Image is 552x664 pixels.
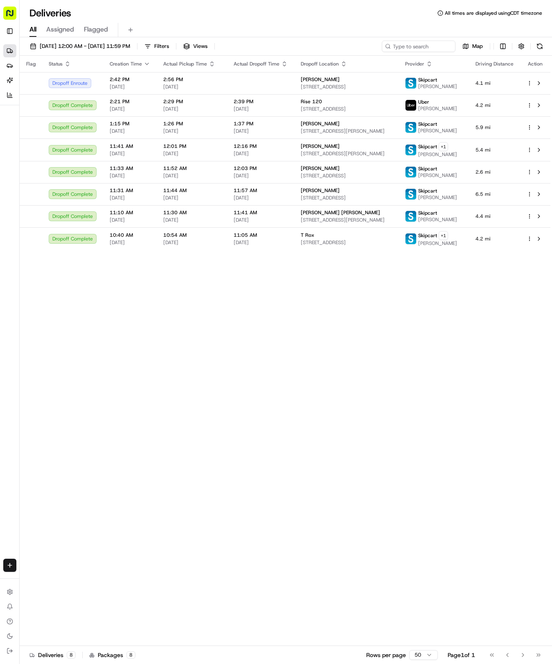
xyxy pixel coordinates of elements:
[301,84,392,90] span: [STREET_ADDRESS]
[26,41,134,52] button: [DATE] 12:00 AM - [DATE] 11:59 PM
[406,189,416,199] img: profile_skipcart_partner.png
[301,209,380,216] span: [PERSON_NAME] [PERSON_NAME]
[418,127,457,134] span: [PERSON_NAME]
[49,61,63,67] span: Status
[8,8,25,25] img: Nash
[163,120,221,127] span: 1:26 PM
[17,78,32,93] img: 9188753566659_6852d8bf1fb38e338040_72.png
[301,106,392,112] span: [STREET_ADDRESS]
[163,61,207,67] span: Actual Pickup Time
[110,232,150,238] span: 10:40 AM
[418,121,437,127] span: Skipcart
[418,188,437,194] span: Skipcart
[234,172,288,179] span: [DATE]
[81,181,99,187] span: Pylon
[406,100,416,111] img: uber-new-logo.jpeg
[66,158,135,172] a: 💻API Documentation
[472,43,483,50] span: Map
[127,105,149,115] button: See all
[475,147,514,153] span: 5.4 mi
[234,128,288,134] span: [DATE]
[110,61,142,67] span: Creation Time
[8,107,55,113] div: Past conversations
[163,165,221,172] span: 11:52 AM
[5,158,66,172] a: 📗Knowledge Base
[163,128,221,134] span: [DATE]
[234,143,288,150] span: 12:16 PM
[110,106,150,112] span: [DATE]
[418,240,457,247] span: [PERSON_NAME]
[29,7,71,20] h1: Deliveries
[163,239,221,246] span: [DATE]
[406,167,416,177] img: profile_skipcart_partner.png
[406,145,416,155] img: profile_skipcart_partner.png
[29,651,76,659] div: Deliveries
[418,210,437,216] span: Skipcart
[163,76,221,83] span: 2:56 PM
[527,61,544,67] div: Action
[475,61,514,67] span: Driving Distance
[193,43,207,50] span: Views
[234,120,288,127] span: 1:37 PM
[234,165,288,172] span: 12:03 PM
[301,76,340,83] span: [PERSON_NAME]
[418,172,457,179] span: [PERSON_NAME]
[8,33,149,46] p: Welcome 👋
[180,41,211,52] button: Views
[448,651,475,659] div: Page 1 of 1
[67,651,76,659] div: 8
[301,195,392,201] span: [STREET_ADDRESS]
[234,98,288,105] span: 2:39 PM
[418,216,457,223] span: [PERSON_NAME]
[475,169,514,175] span: 2.6 mi
[406,78,416,88] img: profile_skipcart_partner.png
[301,143,340,150] span: [PERSON_NAME]
[234,195,288,201] span: [DATE]
[475,236,514,242] span: 4.2 mi
[406,211,416,222] img: profile_skipcart_partner.png
[58,181,99,187] a: Powered byPylon
[163,195,221,201] span: [DATE]
[418,232,437,239] span: Skipcart
[234,106,288,112] span: [DATE]
[110,165,150,172] span: 11:33 AM
[110,128,150,134] span: [DATE]
[89,651,135,659] div: Packages
[234,217,288,223] span: [DATE]
[37,78,134,86] div: Start new chat
[110,76,150,83] span: 2:42 PM
[301,239,392,246] span: [STREET_ADDRESS]
[475,80,514,86] span: 4.1 mi
[163,84,221,90] span: [DATE]
[418,165,437,172] span: Skipcart
[301,165,340,172] span: [PERSON_NAME]
[418,83,457,90] span: [PERSON_NAME]
[141,41,173,52] button: Filters
[8,119,21,132] img: Hayden (Assistant Store Manager)
[8,162,15,168] div: 📗
[301,232,314,238] span: T Rox
[534,41,545,52] button: Refresh
[110,239,150,246] span: [DATE]
[139,81,149,91] button: Start new chat
[163,106,221,112] span: [DATE]
[25,127,111,134] span: [PERSON_NAME] (Assistant Store Manager)
[110,143,150,150] span: 11:41 AM
[475,124,514,131] span: 5.9 mi
[301,120,340,127] span: [PERSON_NAME]
[475,213,514,220] span: 4.4 mi
[234,232,288,238] span: 11:05 AM
[439,142,448,151] button: +1
[382,41,455,52] input: Type to search
[301,150,392,157] span: [STREET_ADDRESS][PERSON_NAME]
[234,209,288,216] span: 11:41 AM
[110,217,150,223] span: [DATE]
[301,172,392,179] span: [STREET_ADDRESS]
[405,61,424,67] span: Provider
[475,191,514,197] span: 6.5 mi
[110,195,150,201] span: [DATE]
[110,120,150,127] span: 1:15 PM
[301,98,322,105] span: Rise 120
[163,217,221,223] span: [DATE]
[234,239,288,246] span: [DATE]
